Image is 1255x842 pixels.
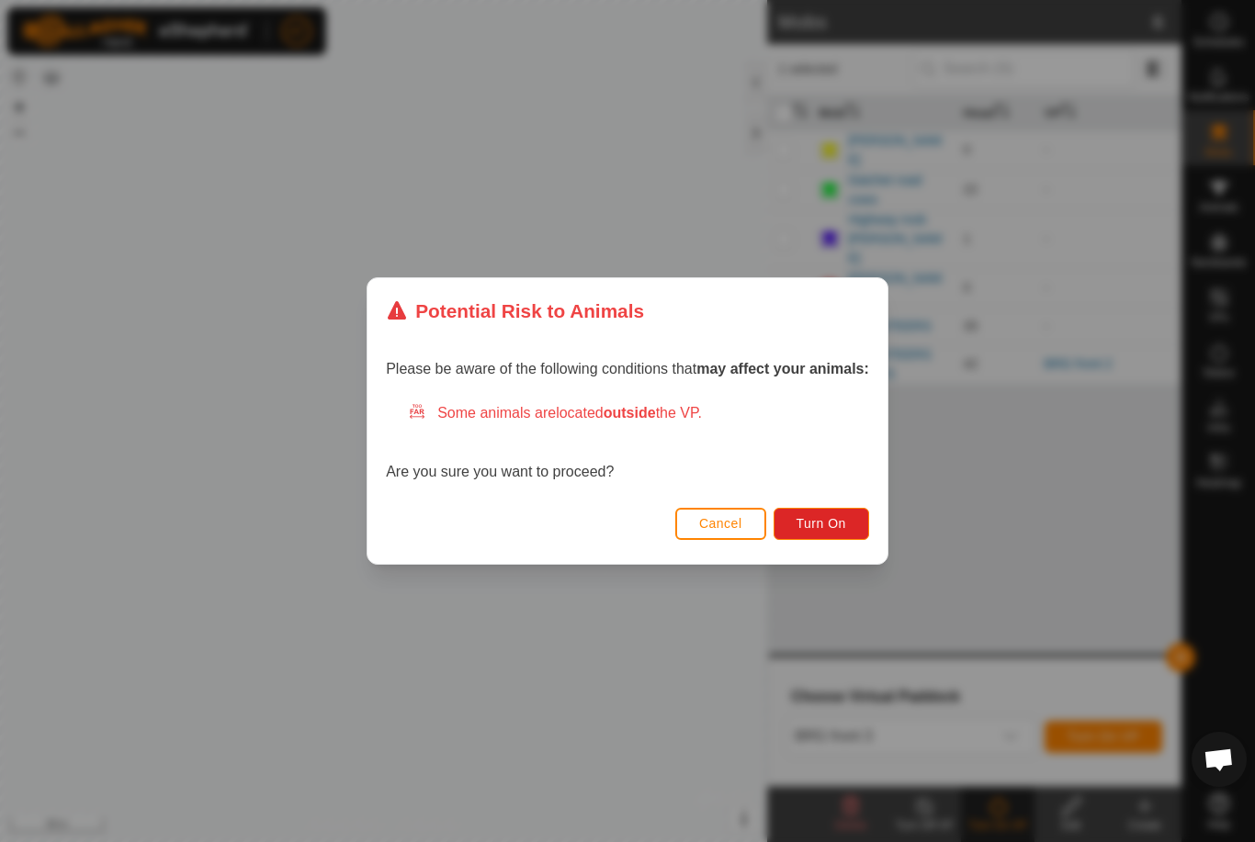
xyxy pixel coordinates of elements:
[675,508,766,540] button: Cancel
[386,361,869,376] span: Please be aware of the following conditions that
[556,405,702,421] span: located the VP.
[696,361,869,376] strong: may affect your animals:
[386,402,869,483] div: Are you sure you want to proceed?
[386,297,644,325] div: Potential Risk to Animals
[604,405,656,421] strong: outside
[699,516,742,531] span: Cancel
[1192,732,1247,787] div: Open chat
[408,402,869,424] div: Some animals are
[774,508,869,540] button: Turn On
[797,516,846,531] span: Turn On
